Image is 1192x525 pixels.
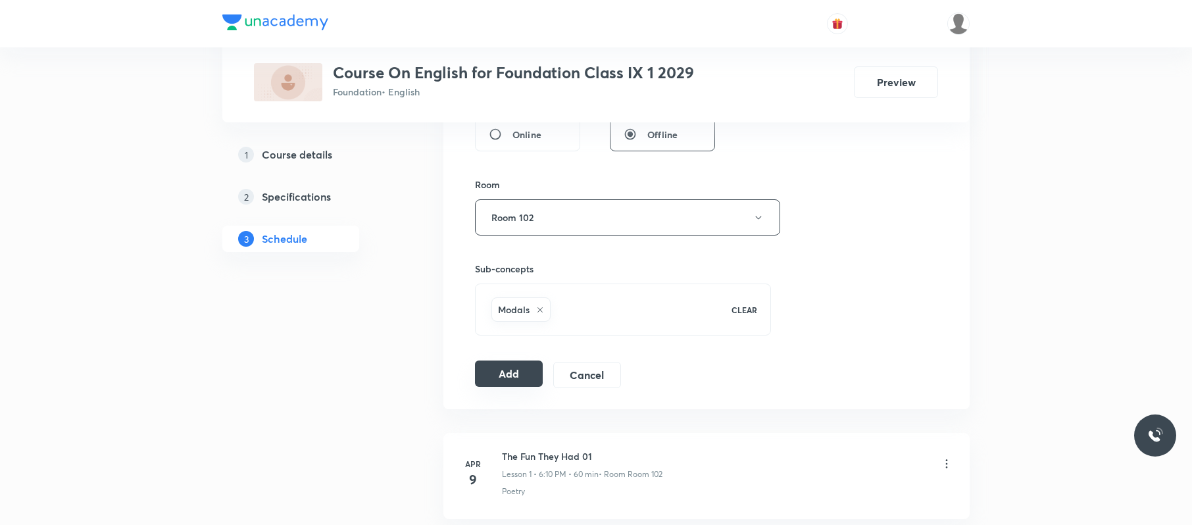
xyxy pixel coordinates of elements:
button: Cancel [553,362,621,388]
p: Lesson 1 • 6:10 PM • 60 min [502,468,599,480]
h5: Specifications [262,189,331,205]
p: 3 [238,231,254,247]
img: avatar [832,18,843,30]
p: 2 [238,189,254,205]
h6: The Fun They Had 01 [502,449,662,463]
p: CLEAR [732,304,757,316]
img: ttu [1147,428,1163,443]
h6: Room [475,178,500,191]
span: Offline [647,128,678,141]
img: Company Logo [222,14,328,30]
button: Preview [854,66,938,98]
a: 1Course details [222,141,401,168]
button: avatar [827,13,848,34]
p: • Room Room 102 [599,468,662,480]
button: Room 102 [475,199,780,236]
p: 1 [238,147,254,162]
img: aadi Shukla [947,12,970,35]
h6: Modals [498,303,530,316]
h6: Sub-concepts [475,262,771,276]
a: 2Specifications [222,184,401,210]
h5: Course details [262,147,332,162]
h5: Schedule [262,231,307,247]
h4: 9 [460,470,486,489]
p: Foundation • English [333,85,694,99]
h6: Apr [460,458,486,470]
span: Online [512,128,541,141]
img: 8CFB4C93-2B3C-414F-BE50-7A4935805702_plus.png [254,63,322,101]
h3: Course On English for Foundation Class IX 1 2029 [333,63,694,82]
a: Company Logo [222,14,328,34]
p: Poetry [502,486,525,497]
button: Add [475,361,543,387]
